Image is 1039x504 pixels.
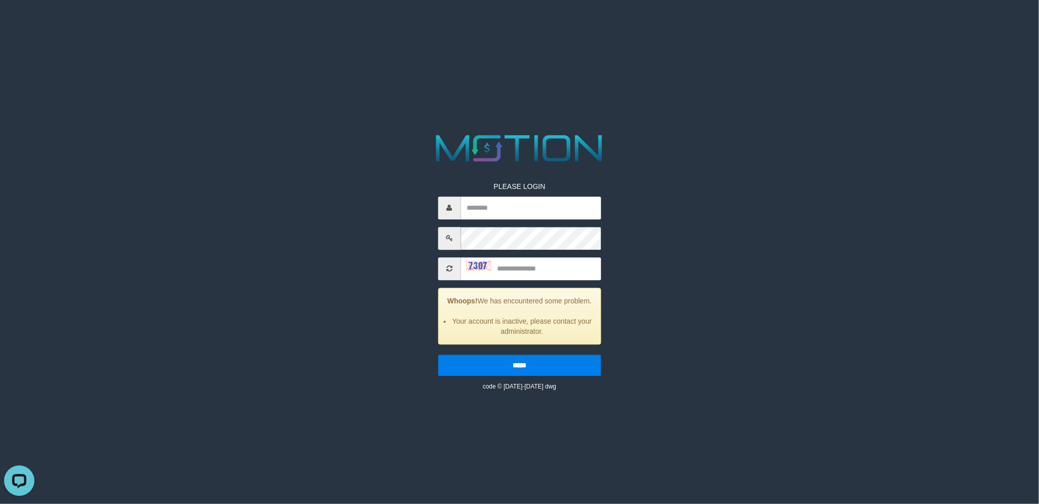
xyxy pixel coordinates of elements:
[483,383,556,390] small: code © [DATE]-[DATE] dwg
[429,130,610,166] img: MOTION_logo.png
[466,260,491,270] img: captcha
[451,316,593,336] li: Your account is inactive, please contact your administrator.
[438,288,601,344] div: We has encountered some problem.
[4,4,34,34] button: Open LiveChat chat widget
[438,181,601,191] p: PLEASE LOGIN
[447,297,478,305] strong: Whoops!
